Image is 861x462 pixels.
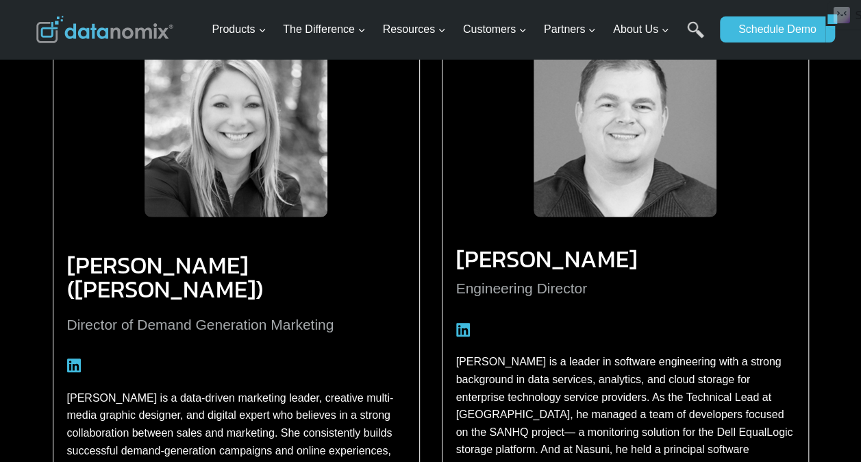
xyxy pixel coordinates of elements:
[613,21,669,38] span: About Us
[7,181,219,455] iframe: Popup CTA
[456,277,795,300] p: Engineering Director
[720,16,825,42] a: Schedule Demo
[383,21,446,38] span: Resources
[36,16,173,43] img: Datanomix
[67,313,405,337] p: Director of Demand Generation Marketing
[212,21,266,38] span: Products
[456,253,795,265] h3: [PERSON_NAME]
[206,8,713,52] nav: Primary Navigation
[67,253,405,301] h3: [PERSON_NAME] ([PERSON_NAME])
[463,21,527,38] span: Customers
[687,21,704,52] a: Search
[544,21,596,38] span: Partners
[283,21,366,38] span: The Difference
